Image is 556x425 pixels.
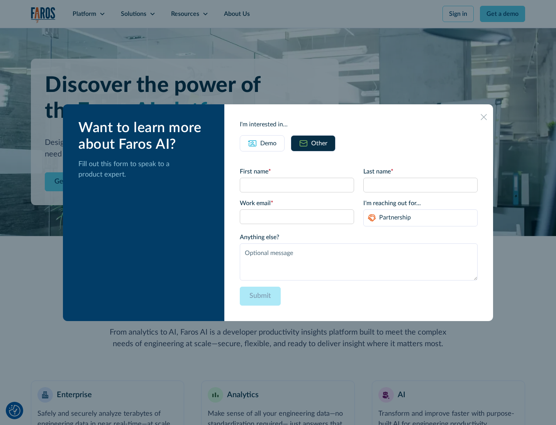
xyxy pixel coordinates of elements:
[260,139,276,148] div: Demo
[78,120,212,153] div: Want to learn more about Faros AI?
[311,139,327,148] div: Other
[363,167,478,176] label: Last name
[240,287,281,306] input: Submit
[240,120,478,129] div: I'm interested in...
[78,159,212,180] p: Fill out this form to speak to a product expert.
[240,167,354,176] label: First name
[240,199,354,208] label: Work email
[363,199,478,208] label: I'm reaching out for...
[240,233,478,242] label: Anything else?
[240,167,478,306] form: Email Form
